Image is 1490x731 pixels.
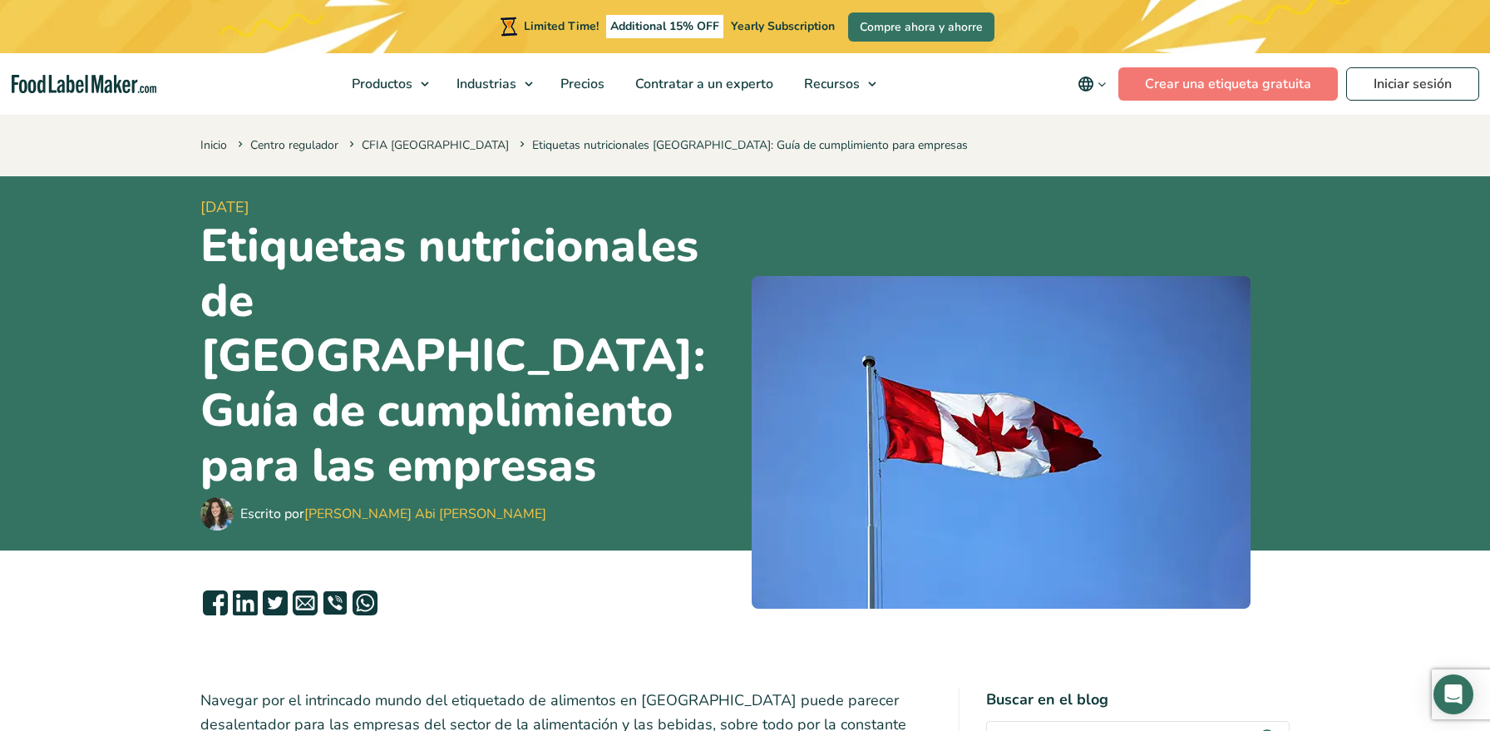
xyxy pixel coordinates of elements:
[240,504,546,524] div: Escrito por
[1346,67,1479,101] a: Iniciar sesión
[524,18,599,34] span: Limited Time!
[789,53,885,115] a: Recursos
[848,12,994,42] a: Compre ahora y ahorre
[200,497,234,531] img: Maria Abi Hanna - Etiquetadora de alimentos
[200,219,738,493] h1: Etiquetas nutricionales de [GEOGRAPHIC_DATA]: Guía de cumplimiento para las empresas
[606,15,723,38] span: Additional 15% OFF
[799,75,861,93] span: Recursos
[1118,67,1338,101] a: Crear una etiqueta gratuita
[250,137,338,153] a: Centro regulador
[1433,674,1473,714] div: Open Intercom Messenger
[442,53,541,115] a: Industrias
[620,53,785,115] a: Contratar a un experto
[347,75,414,93] span: Productos
[200,137,227,153] a: Inicio
[545,53,616,115] a: Precios
[986,689,1290,711] h4: Buscar en el blog
[337,53,437,115] a: Productos
[304,505,546,523] a: [PERSON_NAME] Abi [PERSON_NAME]
[451,75,518,93] span: Industrias
[731,18,835,34] span: Yearly Subscription
[516,137,968,153] span: Etiquetas nutricionales [GEOGRAPHIC_DATA]: Guía de cumplimiento para empresas
[200,196,738,219] span: [DATE]
[362,137,509,153] a: CFIA [GEOGRAPHIC_DATA]
[555,75,606,93] span: Precios
[630,75,775,93] span: Contratar a un experto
